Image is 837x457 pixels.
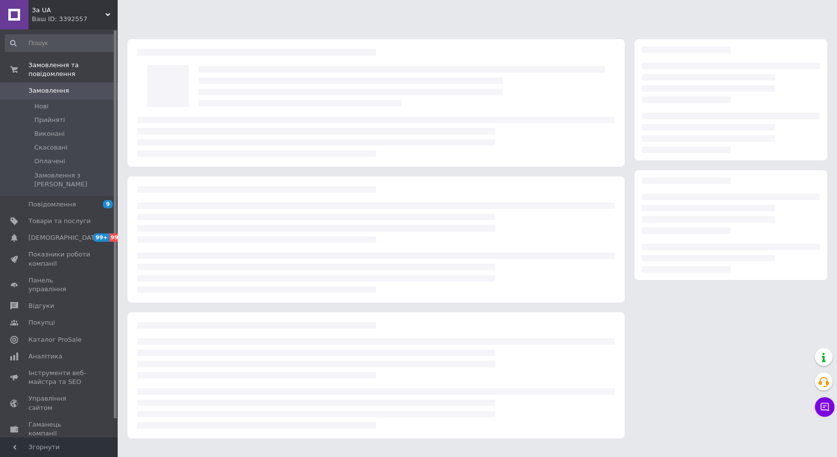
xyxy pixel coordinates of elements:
[28,200,76,209] span: Повідомлення
[5,34,116,52] input: Пошук
[93,233,109,242] span: 99+
[34,171,115,189] span: Замовлення з [PERSON_NAME]
[103,200,113,208] span: 9
[28,394,91,412] span: Управління сайтом
[34,116,65,125] span: Прийняті
[28,233,101,242] span: [DEMOGRAPHIC_DATA]
[28,369,91,386] span: Інструменти веб-майстра та SEO
[28,318,55,327] span: Покупці
[34,129,65,138] span: Виконані
[34,143,68,152] span: Скасовані
[28,420,91,438] span: Гаманець компанії
[34,157,65,166] span: Оплачені
[815,397,835,417] button: Чат з покупцем
[34,102,49,111] span: Нові
[28,276,91,294] span: Панель управління
[32,15,118,24] div: Ваш ID: 3392557
[32,6,105,15] span: За UA
[28,352,62,361] span: Аналітика
[28,335,81,344] span: Каталог ProSale
[28,302,54,310] span: Відгуки
[28,86,69,95] span: Замовлення
[28,250,91,268] span: Показники роботи компанії
[28,61,118,78] span: Замовлення та повідомлення
[28,217,91,226] span: Товари та послуги
[109,233,126,242] span: 99+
